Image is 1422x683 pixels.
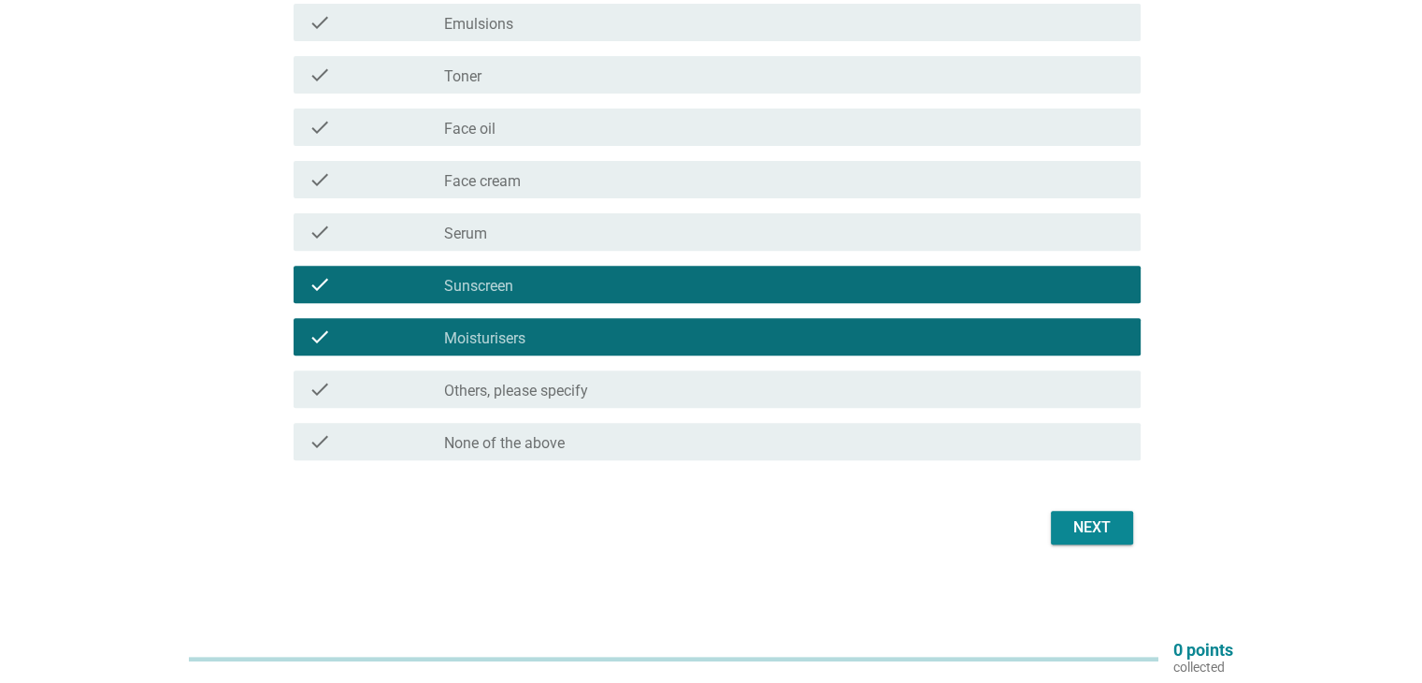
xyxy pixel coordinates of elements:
[1051,511,1133,545] button: Next
[444,329,525,348] label: Moisturisers
[1066,516,1118,539] div: Next
[309,326,331,348] i: check
[444,434,565,453] label: None of the above
[309,273,331,296] i: check
[309,221,331,243] i: check
[309,64,331,86] i: check
[309,430,331,453] i: check
[444,120,496,138] label: Face oil
[1173,642,1233,659] p: 0 points
[1173,659,1233,676] p: collected
[444,277,513,296] label: Sunscreen
[309,378,331,400] i: check
[309,11,331,34] i: check
[444,15,513,34] label: Emulsions
[309,116,331,138] i: check
[444,172,521,191] label: Face cream
[309,168,331,191] i: check
[444,67,481,86] label: Toner
[444,225,487,243] label: Serum
[444,382,588,400] label: Others, please specify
